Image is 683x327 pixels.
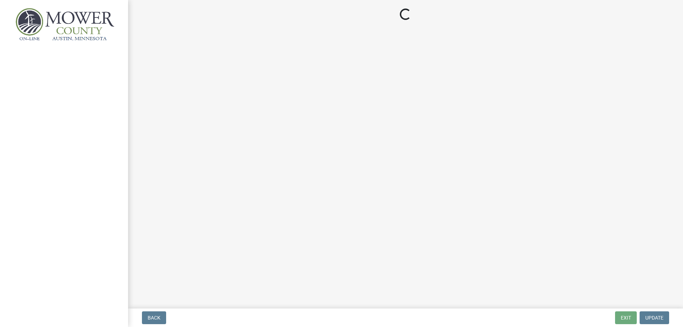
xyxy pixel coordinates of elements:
button: Update [640,311,669,324]
span: Update [645,315,663,321]
button: Back [142,311,166,324]
span: Back [148,315,160,321]
button: Exit [615,311,637,324]
img: Mower County, Minnesota [14,7,117,42]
